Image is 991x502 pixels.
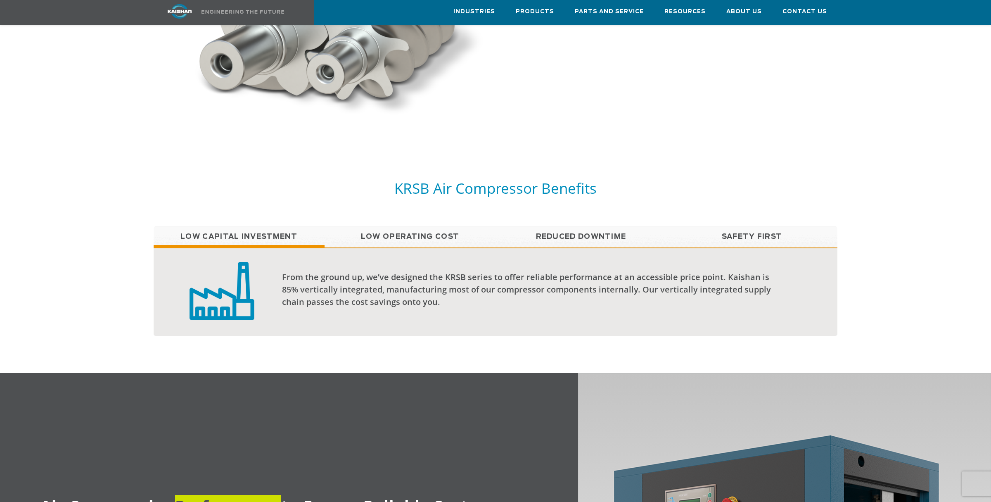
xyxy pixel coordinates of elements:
[325,226,495,247] a: Low Operating Cost
[202,10,284,14] img: Engineering the future
[516,7,554,17] span: Products
[782,0,827,23] a: Contact Us
[154,179,837,197] h5: KRSB Air Compressor Benefits
[149,4,211,19] img: kaishan logo
[782,7,827,17] span: Contact Us
[453,7,495,17] span: Industries
[154,226,325,247] a: Low Capital Investment
[575,0,644,23] a: Parts and Service
[575,7,644,17] span: Parts and Service
[726,7,762,17] span: About Us
[282,271,782,308] div: From the ground up, we’ve designed the KRSB series to offer reliable performance at an accessible...
[726,0,762,23] a: About Us
[516,0,554,23] a: Products
[664,7,706,17] span: Resources
[666,226,837,247] a: Safety First
[190,261,254,320] img: low capital investment badge
[495,226,666,247] a: Reduced Downtime
[664,0,706,23] a: Resources
[154,247,837,336] div: Low Capital Investment
[453,0,495,23] a: Industries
